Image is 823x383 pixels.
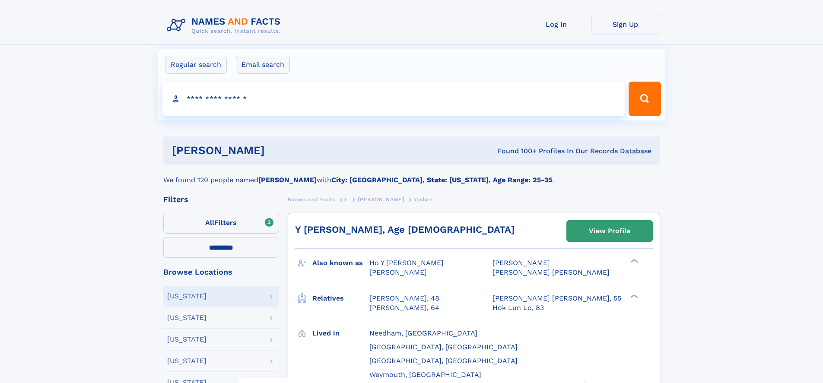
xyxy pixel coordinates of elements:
[312,326,369,341] h3: Lived in
[258,176,317,184] b: [PERSON_NAME]
[629,82,661,116] button: Search Button
[414,196,433,203] span: Yushan
[628,258,639,264] div: ❯
[163,165,660,185] div: We found 120 people named with .
[167,314,207,321] div: [US_STATE]
[167,336,207,343] div: [US_STATE]
[167,293,207,300] div: [US_STATE]
[369,268,427,276] span: [PERSON_NAME]
[345,194,348,205] a: L
[167,358,207,364] div: [US_STATE]
[493,294,621,303] a: [PERSON_NAME] [PERSON_NAME], 55
[312,291,369,306] h3: Relatives
[295,224,515,235] a: Y [PERSON_NAME], Age [DEMOGRAPHIC_DATA]
[163,196,279,203] div: Filters
[369,357,518,365] span: [GEOGRAPHIC_DATA], [GEOGRAPHIC_DATA]
[369,329,477,337] span: Needham, [GEOGRAPHIC_DATA]
[628,293,639,299] div: ❯
[358,196,404,203] span: [PERSON_NAME]
[163,268,279,276] div: Browse Locations
[493,268,610,276] span: [PERSON_NAME] [PERSON_NAME]
[369,370,481,379] span: Weymouth, [GEOGRAPHIC_DATA]
[236,56,290,74] label: Email search
[369,259,444,267] span: Ho Y [PERSON_NAME]
[493,259,550,267] span: [PERSON_NAME]
[369,303,439,313] a: [PERSON_NAME], 64
[288,194,335,205] a: Names and Facts
[312,256,369,270] h3: Also known as
[567,221,652,241] a: View Profile
[162,82,625,116] input: search input
[358,194,404,205] a: [PERSON_NAME]
[165,56,227,74] label: Regular search
[369,294,439,303] a: [PERSON_NAME], 48
[163,213,279,234] label: Filters
[589,221,630,241] div: View Profile
[522,14,591,35] a: Log In
[331,176,552,184] b: City: [GEOGRAPHIC_DATA], State: [US_STATE], Age Range: 25-35
[163,14,288,37] img: Logo Names and Facts
[345,196,348,203] span: L
[591,14,660,35] a: Sign Up
[172,145,381,156] h1: [PERSON_NAME]
[369,343,518,351] span: [GEOGRAPHIC_DATA], [GEOGRAPHIC_DATA]
[493,303,544,313] a: Hok Lun Lo, 83
[205,218,214,227] span: All
[381,146,651,156] div: Found 100+ Profiles In Our Records Database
